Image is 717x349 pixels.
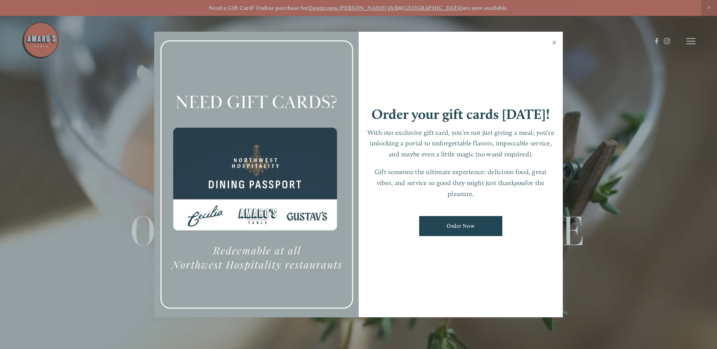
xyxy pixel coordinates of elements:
h1: Order your gift cards [DATE]! [372,107,550,121]
a: Order Now [419,216,502,236]
p: Gift someone the ultimate experience: delicious food, great vibes, and service so good they might... [366,167,556,199]
p: With our exclusive gift card, you’re not just giving a meal; you’re unlocking a portal to unforge... [366,127,556,160]
em: you [515,179,525,187]
a: Close [547,33,562,54]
